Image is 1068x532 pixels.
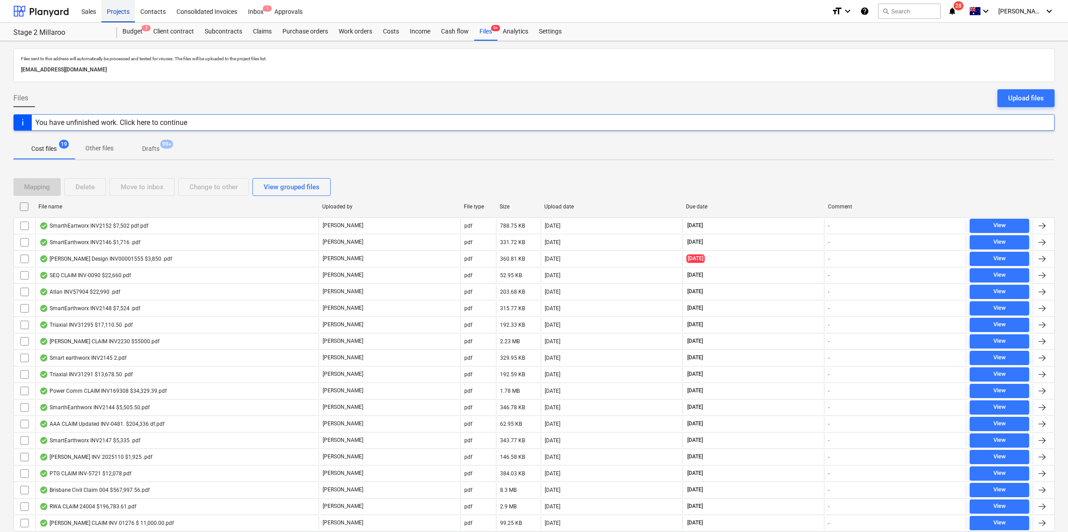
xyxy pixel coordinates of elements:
a: Settings [534,23,567,41]
button: Search [878,4,941,19]
p: [PERSON_NAME] [323,420,363,428]
span: 99+ [160,140,173,149]
div: - [828,256,829,262]
div: Size [500,204,537,210]
a: Client contract [148,23,199,41]
div: View [993,402,1006,412]
div: 146.58 KB [500,454,525,460]
div: Costs [378,23,404,41]
i: keyboard_arrow_down [1044,6,1055,17]
span: 7 [142,25,151,31]
p: [PERSON_NAME] [323,470,363,477]
a: Files9+ [474,23,497,41]
div: 315.77 KB [500,305,525,312]
div: pdf [464,520,472,526]
button: View [970,433,1029,448]
span: [DATE] [686,288,704,295]
p: [PERSON_NAME] [323,337,363,345]
span: 9+ [491,25,500,31]
div: [DATE] [545,470,560,477]
div: 8.3 MB [500,487,517,493]
div: - [828,388,829,394]
div: - [828,404,829,411]
div: pdf [464,371,472,378]
div: pdf [464,503,472,510]
button: View [970,351,1029,365]
button: View [970,466,1029,481]
span: [PERSON_NAME] [998,8,1043,15]
div: SmartEarthworx INV2147 $5,335 .pdf [39,437,140,444]
p: [PERSON_NAME] [323,288,363,295]
div: Comment [828,204,963,210]
div: Cash flow [436,23,474,41]
div: View [993,220,1006,231]
div: RWA CLAIM 24004 $196,783.61.pdf [39,503,136,510]
button: View [970,450,1029,464]
div: View grouped files [264,181,320,193]
span: [DATE] [686,254,705,263]
p: [PERSON_NAME] [323,387,363,395]
div: - [828,223,829,229]
p: [PERSON_NAME] [323,222,363,229]
div: Power Comm CLAIM INV169308 $34,329.39.pdf [39,387,167,395]
span: [DATE] [686,321,704,328]
div: - [828,338,829,345]
div: View [993,287,1006,297]
p: Drafts [142,144,160,154]
span: [DATE] [686,503,704,510]
button: View [970,483,1029,497]
div: 384.03 KB [500,470,525,477]
span: [DATE] [686,436,704,444]
div: [DATE] [545,388,560,394]
div: OCR finished [39,288,48,295]
div: 62.95 KB [500,421,522,427]
div: pdf [464,388,472,394]
div: Stage 2 Millaroo [13,28,106,37]
a: Subcontracts [199,23,248,41]
button: View [970,516,1029,530]
span: [DATE] [686,486,704,494]
div: SEQ CLAIM INV-0090 $22,660.pdf [39,272,131,279]
div: Claims [248,23,277,41]
div: 52.95 KB [500,272,522,278]
div: View [993,369,1006,379]
div: [DATE] [545,421,560,427]
div: 346.78 KB [500,404,525,411]
p: [PERSON_NAME] [323,453,363,461]
button: Upload files [997,89,1055,107]
div: OCR finished [39,453,48,461]
div: OCR finished [39,321,48,328]
i: format_size [832,6,842,17]
button: View [970,384,1029,398]
span: 19 [59,140,69,149]
div: OCR finished [39,437,48,444]
div: - [828,239,829,245]
div: 99.25 KB [500,520,522,526]
button: View [970,252,1029,266]
div: - [828,322,829,328]
div: Due date [686,204,820,210]
span: [DATE] [686,519,704,527]
div: pdf [464,470,472,477]
div: [DATE] [545,239,560,245]
span: [DATE] [686,222,704,229]
div: 788.75 KB [500,223,525,229]
div: [DATE] [545,520,560,526]
div: OCR finished [39,404,48,411]
div: [PERSON_NAME] Design INV00001555 $3,850 .pdf [39,255,172,262]
div: OCR finished [39,338,48,345]
div: pdf [464,223,472,229]
span: 28 [954,1,963,10]
div: [DATE] [545,289,560,295]
div: [DATE] [545,256,560,262]
div: Files [474,23,497,41]
span: [DATE] [686,271,704,279]
div: View [993,303,1006,313]
div: - [828,437,829,444]
div: pdf [464,305,472,312]
div: 2.23 MB [500,338,520,345]
div: View [993,468,1006,478]
div: [DATE] [545,305,560,312]
span: [DATE] [686,387,704,395]
span: [DATE] [686,304,704,312]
